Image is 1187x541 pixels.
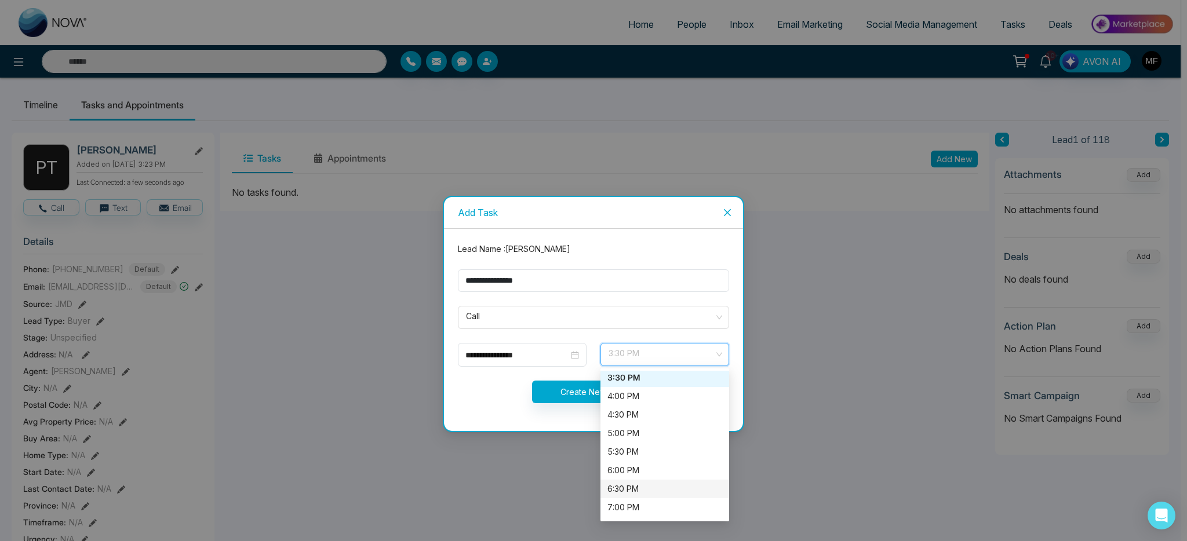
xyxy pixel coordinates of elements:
div: 3:30 PM [607,371,722,384]
div: Lead Name : [PERSON_NAME] [451,243,736,255]
span: close [723,208,732,217]
div: 5:30 PM [607,445,722,458]
div: 7:00 PM [607,501,722,514]
div: 5:30 PM [600,443,729,461]
div: 6:00 PM [607,464,722,477]
div: 7:30 PM [600,517,729,535]
div: 4:00 PM [607,390,722,403]
div: Open Intercom Messenger [1148,502,1175,529]
div: 6:30 PM [607,482,722,495]
div: Add Task [458,206,729,219]
div: 3:30 PM [600,368,729,387]
span: Call [466,308,721,327]
div: 4:30 PM [600,405,729,424]
span: 3:30 PM [609,345,721,364]
div: 6:30 PM [600,480,729,498]
div: 5:00 PM [600,424,729,443]
div: 4:30 PM [607,408,722,421]
div: 4:00 PM [600,387,729,405]
button: Create New Task [532,381,656,403]
div: 6:00 PM [600,461,729,480]
button: Close [712,197,743,228]
div: 5:00 PM [607,427,722,440]
div: 7:00 PM [600,498,729,517]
